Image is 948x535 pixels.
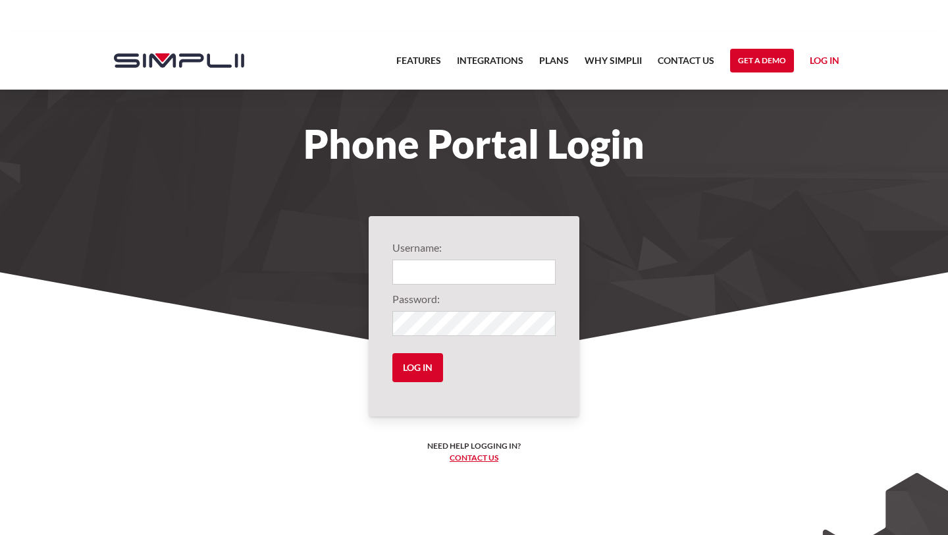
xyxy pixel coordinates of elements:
[101,129,847,158] h1: Phone Portal Login
[539,53,569,76] a: Plans
[392,240,556,393] form: Login
[450,453,498,463] a: Contact us
[658,53,714,76] a: Contact US
[810,53,839,72] a: Log in
[392,291,556,307] label: Password:
[101,32,244,90] a: home
[457,53,523,76] a: Integrations
[392,353,443,382] input: Log in
[396,53,441,76] a: Features
[114,53,244,68] img: Simplii
[392,240,556,256] label: Username:
[730,49,794,72] a: Get a Demo
[585,53,642,76] a: Why Simplii
[427,440,521,464] h6: Need help logging in? ‍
